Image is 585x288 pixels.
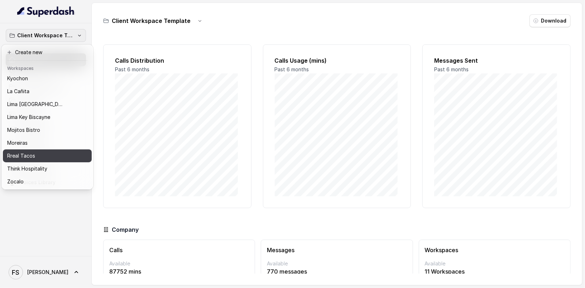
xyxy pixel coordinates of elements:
[7,152,35,160] p: Rreal Tacos
[6,29,86,42] button: Client Workspace Template
[3,62,92,73] header: Workspaces
[3,46,92,59] button: Create new
[7,139,28,147] p: Moreiras
[7,100,64,109] p: Lima [GEOGRAPHIC_DATA]
[7,113,50,121] p: Lima Key Biscayne
[7,177,24,186] p: Zocalo
[1,44,93,189] div: Client Workspace Template
[7,87,29,96] p: La Cañita
[7,74,28,83] p: Kyochon
[17,31,75,40] p: Client Workspace Template
[7,126,40,134] p: Mojitos Bistro
[7,164,47,173] p: Think Hospitality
